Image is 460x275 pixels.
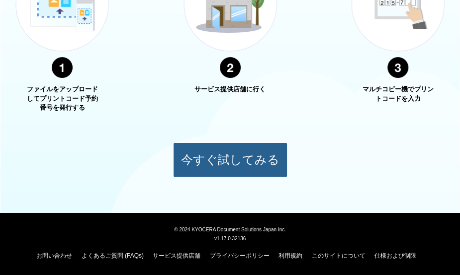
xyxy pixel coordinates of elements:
a: プライバシーポリシー [210,252,270,259]
a: サービス提供店舗 [153,252,200,259]
p: ファイルをアップロードしてプリントコード予約番号を発行する [25,85,99,113]
a: このサイトについて [311,252,365,259]
span: © 2024 KYOCERA Document Solutions Japan Inc. [174,226,286,232]
span: v1.17.0.32136 [214,235,246,241]
a: 利用規約 [278,252,302,259]
a: 仕様および制限 [374,252,416,259]
p: マルチコピー機でプリントコードを入力 [361,85,435,103]
p: サービス提供店舗に行く [193,85,268,94]
button: 今すぐ試してみる [173,142,287,177]
a: よくあるご質問 (FAQs) [82,252,144,259]
a: お問い合わせ [36,252,72,259]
